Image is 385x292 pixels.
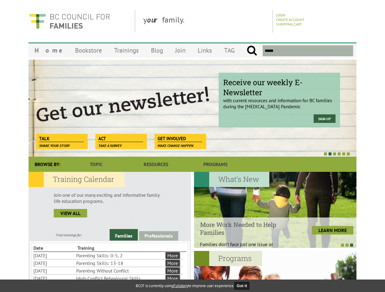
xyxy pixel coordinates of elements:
p: Join one of our many exciting and informative family life education programs. [54,192,166,204]
li: [DATE] [33,267,75,274]
a: TAG [218,43,241,57]
div: Browse By: [29,157,66,172]
span: Share your story [39,143,70,148]
a: Home [29,43,69,57]
a: Topic [66,157,126,172]
li: Date [33,244,76,252]
a: Get Involved Make change happen [155,134,205,142]
span: Act [98,135,143,142]
span: Get Involved [158,135,202,142]
h2: What's New [194,172,269,187]
li: Parenting Skills: 13-18 [76,259,164,267]
a: Families [110,229,138,241]
span: Take a survey [98,143,122,148]
a: More [165,267,180,274]
a: Shopping Cart [276,22,302,26]
a: Create Account [276,17,305,22]
h4: More Work Needed to Help Families [200,221,291,236]
a: Act Take a survey [95,134,146,142]
div: Find trainings for: [29,233,110,237]
li: Parenting Skills: 0-5, 2 [76,252,164,259]
a: Professionals [139,231,178,241]
p: Families don’t face just one issue or problem;... [200,241,291,253]
a: Resources [126,157,186,172]
strong: our [147,15,162,25]
a: Programs [186,157,245,172]
span: Talk [39,135,84,142]
a: More [165,260,180,266]
a: Fullstory [173,283,188,288]
a: Sign Up [314,114,336,123]
a: More [165,275,180,282]
a: LEARN MORE [312,226,353,235]
a: Join [169,43,192,57]
a: Bookstore [69,43,108,57]
div: y family. [138,10,273,33]
li: [DATE] [33,259,75,267]
li: Parenting Without Conflict [76,267,164,274]
a: Links [192,43,218,57]
span: Receive our weekly E-Newsletter [223,77,336,97]
li: High-Conflict Behavioural Skills [76,275,164,282]
a: More [165,252,180,259]
li: [DATE] [33,275,75,282]
a: Blog [145,43,169,57]
h2: Programs [194,251,262,266]
input: Submit [247,45,257,56]
a: Talk Share your story [36,134,87,142]
span: Make change happen [158,143,193,148]
a: Trainings [108,43,145,57]
a: view all [54,209,87,217]
li: Training [77,244,120,252]
button: Got it [234,282,250,290]
li: [DATE] [33,252,75,259]
a: Login [276,13,285,17]
h2: Training Calendar [29,172,124,187]
img: BC Council for FAMILIES [29,10,111,33]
